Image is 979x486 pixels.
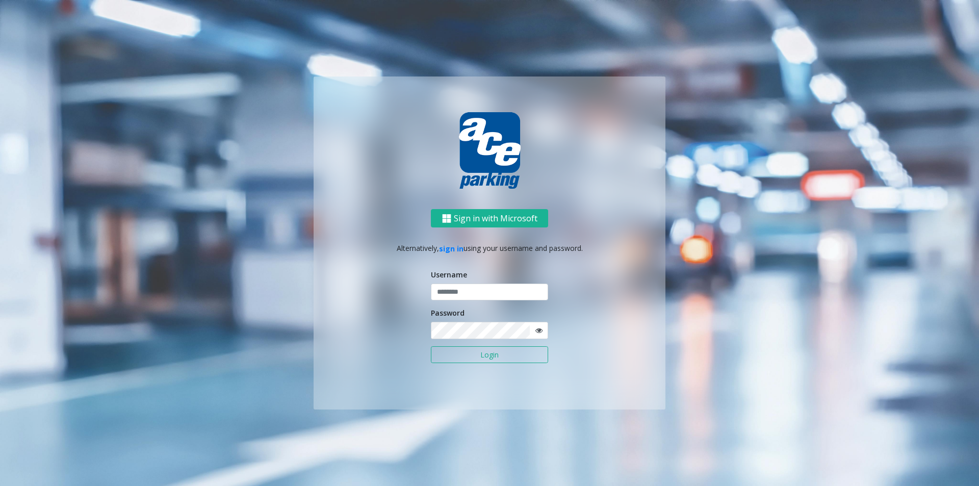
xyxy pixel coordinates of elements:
label: Password [431,308,465,318]
label: Username [431,269,467,280]
button: Sign in with Microsoft [431,209,548,228]
button: Login [431,346,548,364]
a: sign in [439,244,463,253]
p: Alternatively, using your username and password. [324,243,655,254]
